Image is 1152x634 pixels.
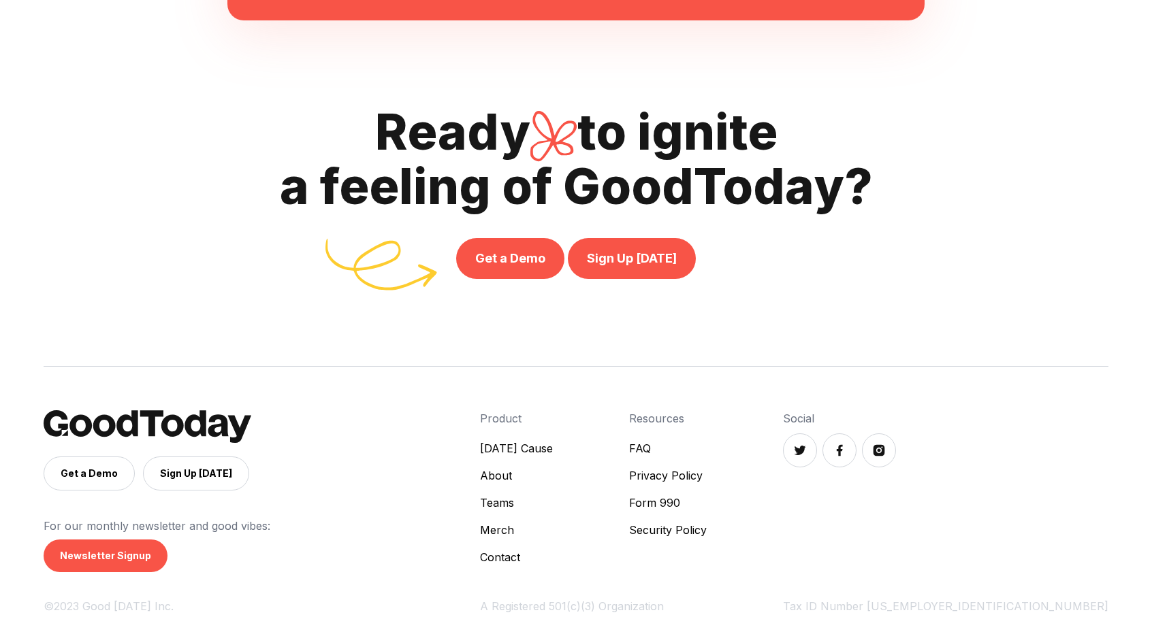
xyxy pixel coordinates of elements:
a: Get a Demo [456,238,564,279]
a: Contact [480,549,553,565]
div: A Registered 501(c)(3) Organization [480,598,783,614]
img: Instagram [872,444,886,457]
img: Twitter [793,444,807,457]
a: Instagram [862,433,896,467]
a: Merch [480,522,553,538]
div: Tax ID Number [US_EMPLOYER_IDENTIFICATION_NUMBER] [783,598,1108,614]
a: Teams [480,495,553,511]
h4: Social [783,410,1108,427]
a: Security Policy [629,522,707,538]
img: GoodToday [44,410,251,443]
a: Get a Demo [44,456,135,490]
a: Privacy Policy [629,467,707,484]
h4: Product [480,410,553,427]
a: About [480,467,553,484]
a: Facebook [822,433,857,467]
a: Newsletter Signup [44,539,167,572]
h4: Resources [629,410,707,427]
div: ©2023 Good [DATE] Inc. [44,598,480,614]
a: [DATE] Cause [480,440,553,456]
p: For our monthly newsletter and good vibes: [44,518,480,534]
a: Twitter [783,433,817,467]
a: Sign Up [DATE] [143,456,249,490]
a: FAQ [629,440,707,456]
a: Form 990 [629,495,707,511]
a: Sign Up [DATE] [568,238,696,279]
img: Facebook [833,444,846,457]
